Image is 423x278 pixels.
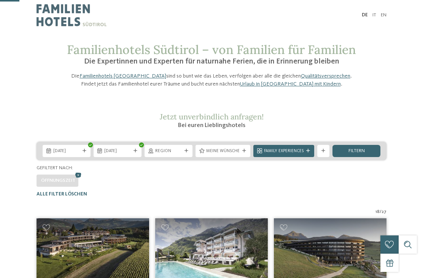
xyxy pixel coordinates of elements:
[84,58,339,65] span: Die Expertinnen und Experten für naturnahe Ferien, die in Erinnerung bleiben
[375,209,380,215] span: 18
[41,178,75,183] span: Öffnungszeit
[53,148,80,154] span: [DATE]
[264,148,304,154] span: Family Experiences
[160,112,264,121] span: Jetzt unverbindlich anfragen!
[104,148,131,154] span: [DATE]
[382,209,386,215] span: 27
[240,81,341,87] a: Urlaub in [GEOGRAPHIC_DATA] mit Kindern
[178,122,245,129] span: Bei euren Lieblingshotels
[381,13,386,17] a: EN
[348,149,365,154] span: filtern
[37,192,87,197] span: Alle Filter löschen
[372,13,376,17] a: IT
[37,165,73,170] span: Gefiltert nach:
[206,148,240,154] span: Meine Wünsche
[301,73,350,79] a: Qualitätsversprechen
[380,209,382,215] span: /
[67,72,356,87] p: Die sind so bunt wie das Leben, verfolgen aber alle die gleichen . Findet jetzt das Familienhotel...
[155,148,182,154] span: Region
[362,13,368,17] a: DE
[67,42,356,57] span: Familienhotels Südtirol – von Familien für Familien
[80,73,166,79] a: Familienhotels [GEOGRAPHIC_DATA]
